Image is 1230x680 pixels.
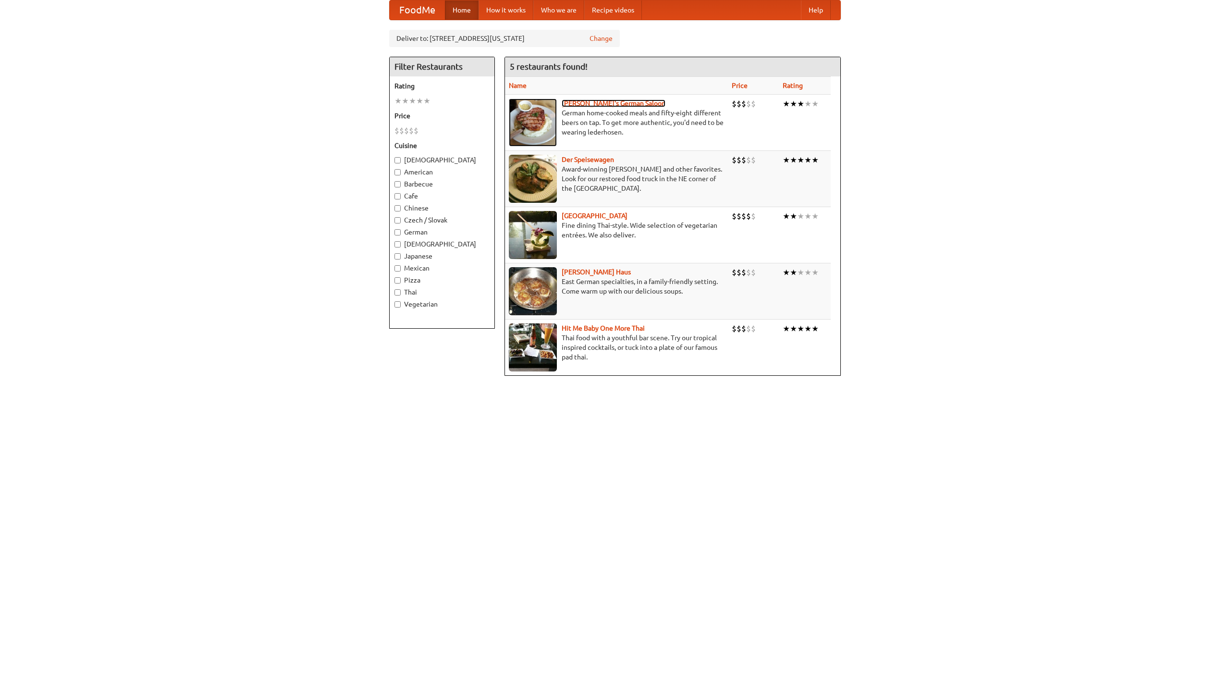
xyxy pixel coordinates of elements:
a: How it works [479,0,533,20]
li: ★ [409,96,416,106]
li: $ [409,125,414,136]
label: [DEMOGRAPHIC_DATA] [394,155,490,165]
li: $ [399,125,404,136]
li: ★ [797,155,804,165]
input: American [394,169,401,175]
input: Pizza [394,277,401,284]
h5: Cuisine [394,141,490,150]
li: ★ [804,211,812,222]
li: $ [414,125,418,136]
li: ★ [804,323,812,334]
li: ★ [790,323,797,334]
input: Japanese [394,253,401,260]
li: $ [732,99,737,109]
p: East German specialties, in a family-friendly setting. Come warm up with our delicious soups. [509,277,724,296]
input: Czech / Slovak [394,217,401,223]
li: ★ [812,99,819,109]
p: Fine dining Thai-style. Wide selection of vegetarian entrées. We also deliver. [509,221,724,240]
input: [DEMOGRAPHIC_DATA] [394,241,401,247]
li: $ [741,211,746,222]
li: $ [741,267,746,278]
li: ★ [804,267,812,278]
li: $ [732,267,737,278]
li: $ [751,155,756,165]
li: ★ [783,211,790,222]
label: Vegetarian [394,299,490,309]
li: $ [737,211,741,222]
li: ★ [423,96,430,106]
a: Rating [783,82,803,89]
a: Price [732,82,748,89]
li: ★ [790,211,797,222]
ng-pluralize: 5 restaurants found! [510,62,588,71]
input: [DEMOGRAPHIC_DATA] [394,157,401,163]
li: $ [394,125,399,136]
a: Name [509,82,527,89]
li: ★ [783,155,790,165]
input: Barbecue [394,181,401,187]
input: Thai [394,289,401,296]
li: $ [746,267,751,278]
li: ★ [812,267,819,278]
label: Pizza [394,275,490,285]
a: [PERSON_NAME] Haus [562,268,631,276]
img: esthers.jpg [509,99,557,147]
li: $ [746,155,751,165]
li: ★ [812,155,819,165]
li: $ [751,267,756,278]
h5: Rating [394,81,490,91]
li: $ [737,99,741,109]
h4: Filter Restaurants [390,57,494,76]
img: speisewagen.jpg [509,155,557,203]
li: $ [737,323,741,334]
p: Award-winning [PERSON_NAME] and other favorites. Look for our restored food truck in the NE corne... [509,164,724,193]
li: $ [404,125,409,136]
a: [PERSON_NAME]'s German Saloon [562,99,665,107]
li: $ [746,99,751,109]
div: Deliver to: [STREET_ADDRESS][US_STATE] [389,30,620,47]
p: Thai food with a youthful bar scene. Try our tropical inspired cocktails, or tuck into a plate of... [509,333,724,362]
li: ★ [812,211,819,222]
li: $ [751,99,756,109]
li: $ [732,155,737,165]
li: $ [732,323,737,334]
img: babythai.jpg [509,323,557,371]
label: Mexican [394,263,490,273]
li: ★ [783,267,790,278]
li: $ [737,155,741,165]
li: $ [751,323,756,334]
input: German [394,229,401,235]
input: Vegetarian [394,301,401,308]
input: Cafe [394,193,401,199]
label: German [394,227,490,237]
label: [DEMOGRAPHIC_DATA] [394,239,490,249]
li: ★ [797,323,804,334]
li: ★ [394,96,402,106]
li: ★ [790,155,797,165]
label: Japanese [394,251,490,261]
li: $ [741,99,746,109]
h5: Price [394,111,490,121]
li: ★ [804,99,812,109]
li: $ [746,323,751,334]
li: ★ [797,211,804,222]
li: ★ [402,96,409,106]
input: Mexican [394,265,401,272]
li: $ [746,211,751,222]
a: Who we are [533,0,584,20]
li: ★ [783,99,790,109]
a: Hit Me Baby One More Thai [562,324,645,332]
li: $ [732,211,737,222]
a: Change [590,34,613,43]
a: Der Speisewagen [562,156,614,163]
label: Chinese [394,203,490,213]
img: kohlhaus.jpg [509,267,557,315]
li: ★ [790,267,797,278]
a: [GEOGRAPHIC_DATA] [562,212,627,220]
label: Thai [394,287,490,297]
